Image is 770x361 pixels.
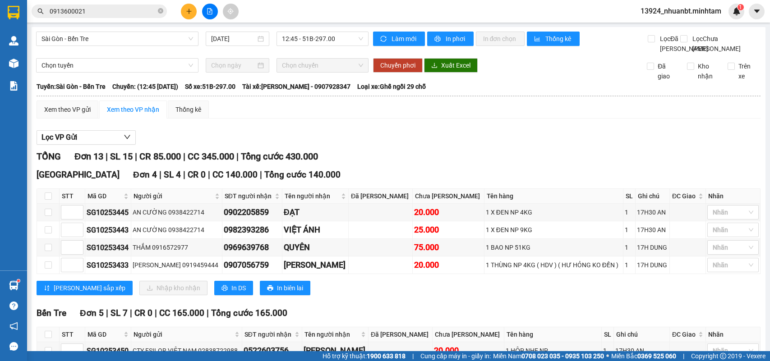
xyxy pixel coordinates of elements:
span: 12:45 - 51B-297.00 [282,32,363,46]
div: 1 [603,346,613,356]
div: SG10253450 [87,345,129,356]
span: | [159,169,161,180]
div: Xem theo VP gửi [44,105,91,114]
span: sync [380,36,388,43]
span: download [431,62,438,69]
div: 1 [625,260,634,270]
span: Tài xế: [PERSON_NAME] - 0907928347 [242,82,350,91]
span: In DS [231,283,246,293]
span: Đơn 5 [80,308,104,318]
span: | [183,151,185,162]
div: THẮM 0916572977 [133,242,220,252]
button: printerIn biên lai [260,281,310,295]
div: VIỆT ÁNH [284,224,347,236]
span: | [683,351,684,361]
td: 0969639768 [222,239,282,256]
span: ĐC Giao [672,191,696,201]
span: printer [267,285,273,292]
td: SG10253433 [85,256,131,274]
span: | [155,308,157,318]
span: SĐT người nhận [244,329,293,339]
div: 1 X ĐEN NP 9KG [486,225,622,235]
span: bar-chart [534,36,542,43]
span: SL 4 [164,169,181,180]
td: 0907056759 [222,256,282,274]
td: SG10253450 [85,342,131,360]
span: Đơn 13 [74,151,103,162]
span: CR 0 [188,169,206,180]
th: STT [60,327,85,342]
th: Chưa [PERSON_NAME] [433,327,504,342]
th: Đã [PERSON_NAME] [369,327,433,342]
span: aim [227,8,234,14]
div: 0982393286 [224,224,281,236]
button: In đơn chọn [476,32,525,46]
span: notification [9,322,18,330]
span: | [183,169,185,180]
span: | [260,169,262,180]
span: Mã GD [88,191,122,201]
div: Nhãn [708,329,758,339]
div: 1 BAO NP 51KG [486,242,622,252]
div: ĐẠT [284,206,347,219]
div: Nhãn [708,191,758,201]
div: 1 THÙNG NP 4KG ( HDV ) ( HƯ HỎNG KO ĐỀN ) [486,260,622,270]
div: AN CƯỜNG 0938422714 [133,225,220,235]
span: | [412,351,414,361]
span: | [236,151,239,162]
button: syncLàm mới [373,32,425,46]
td: SG10253443 [85,221,131,239]
button: Lọc VP Gửi [37,130,136,145]
span: | [208,169,210,180]
span: caret-down [753,7,761,15]
span: CC 140.000 [212,169,258,180]
span: Làm mới [392,34,418,44]
span: | [207,308,209,318]
div: [PERSON_NAME] [284,259,347,271]
div: 17H30 AN [615,346,668,356]
span: [GEOGRAPHIC_DATA] [37,169,120,180]
div: Xem theo VP nhận [107,105,159,114]
div: SG10253433 [87,260,129,271]
div: 1 HỘP NHẸ NP [506,346,600,356]
td: TRẦN VỊ [302,342,369,360]
th: Tên hàng [484,189,623,204]
button: aim [223,4,239,19]
button: bar-chartThống kê [527,32,580,46]
span: Tên người nhận [285,191,339,201]
th: Đã [PERSON_NAME] [349,189,413,204]
div: 20.000 [434,344,503,357]
img: warehouse-icon [9,281,18,290]
span: Tổng cước 430.000 [241,151,318,162]
b: Tuyến: Sài Gòn - Bến Tre [37,83,106,90]
div: 0522603756 [244,344,300,357]
span: printer [221,285,228,292]
img: warehouse-icon [9,36,18,46]
span: Lọc Đã [PERSON_NAME] [656,34,710,54]
td: 0522603756 [242,342,302,360]
td: VIỆT ÁNH [282,221,349,239]
span: question-circle [9,302,18,310]
td: SG10253434 [85,239,131,256]
span: ⚪️ [606,354,609,358]
th: STT [60,189,85,204]
td: 0982393286 [222,221,282,239]
button: Chuyển phơi [373,58,423,73]
div: 1 [625,225,634,235]
span: Cung cấp máy in - giấy in: [420,351,491,361]
span: CC 165.000 [159,308,204,318]
td: 0902205859 [222,204,282,221]
span: Lọc Chưa [PERSON_NAME] [689,34,742,54]
div: 0902205859 [224,206,281,219]
div: 25.000 [414,224,483,236]
th: Ghi chú [614,327,670,342]
th: Tên hàng [504,327,602,342]
span: close-circle [158,8,163,14]
span: CC 345.000 [188,151,234,162]
img: solution-icon [9,81,18,91]
span: CR 0 [134,308,152,318]
span: Loại xe: Ghế ngồi 29 chỗ [357,82,426,91]
span: SL 7 [111,308,128,318]
span: Đơn 4 [133,169,157,180]
td: ANH HẢI [282,256,349,274]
